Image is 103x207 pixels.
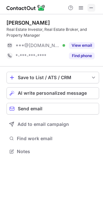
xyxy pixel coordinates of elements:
button: Reveal Button [69,53,95,59]
div: Save to List / ATS / CRM [18,75,88,80]
button: Find work email [6,134,99,143]
div: Real Estate Investor, Real Estate Broker, and Property Manager [6,27,99,38]
img: ContactOut v5.3.10 [6,4,45,12]
button: save-profile-one-click [6,72,99,83]
div: [PERSON_NAME] [6,19,50,26]
button: AI write personalized message [6,87,99,99]
span: AI write personalized message [18,91,87,96]
span: Add to email campaign [17,122,69,127]
button: Reveal Button [69,42,95,49]
span: ***@[DOMAIN_NAME] [16,43,60,48]
button: Send email [6,103,99,115]
span: Notes [17,149,97,154]
span: Send email [18,106,42,111]
button: Notes [6,147,99,156]
span: Find work email [17,136,97,141]
button: Add to email campaign [6,118,99,130]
